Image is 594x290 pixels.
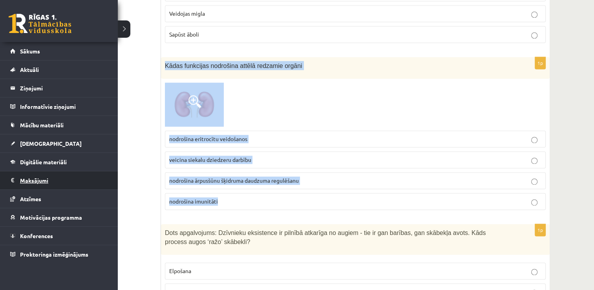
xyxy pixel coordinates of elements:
input: Veidojas migla [531,11,537,18]
span: Veidojas migla [169,10,205,17]
a: Mācību materiāli [10,116,108,134]
legend: Maksājumi [20,171,108,189]
span: nodrošina ārpusšūnu šķidruma daudzuma regulēšanu [169,177,299,184]
span: Sapūst āboli [169,31,199,38]
img: 1.jpg [165,83,224,127]
a: Digitālie materiāli [10,153,108,171]
span: Dots apgalvojums: Dzīvnieku eksistence ir pilnībā atkarīga no augiem - tie ir gan barības, gan sk... [165,229,486,245]
span: Atzīmes [20,195,41,202]
span: Konferences [20,232,53,239]
span: Sākums [20,48,40,55]
span: Digitālie materiāli [20,158,67,165]
span: [DEMOGRAPHIC_DATA] [20,140,82,147]
span: Aktuāli [20,66,39,73]
span: Elpošana [169,267,191,274]
a: Informatīvie ziņojumi [10,97,108,116]
legend: Ziņojumi [20,79,108,97]
input: veicina siekalu dziedzeru darbību [531,158,537,164]
a: Atzīmes [10,190,108,208]
input: Elpošana [531,269,537,275]
span: veicina siekalu dziedzeru darbību [169,156,251,163]
p: 1p [535,224,546,236]
a: Ziņojumi [10,79,108,97]
input: nodrošina eritrocītu veidošanos [531,137,537,143]
a: Motivācijas programma [10,208,108,226]
a: Aktuāli [10,61,108,79]
span: Kādas funkcijas nodrošina attēlā redzamie orgāni [165,62,302,69]
p: 1p [535,57,546,69]
span: nodrošina eritrocītu veidošanos [169,135,247,142]
input: nodrošina imunitāti [531,199,537,206]
a: [DEMOGRAPHIC_DATA] [10,134,108,152]
input: nodrošina ārpusšūnu šķidruma daudzuma regulēšanu [531,178,537,185]
input: Sapūst āboli [531,32,537,39]
span: Motivācijas programma [20,214,82,221]
a: Maksājumi [10,171,108,189]
a: Sākums [10,42,108,60]
legend: Informatīvie ziņojumi [20,97,108,116]
span: Mācību materiāli [20,121,64,128]
span: nodrošina imunitāti [169,198,218,205]
a: Proktoringa izmēģinājums [10,245,108,263]
span: Proktoringa izmēģinājums [20,251,88,258]
a: Konferences [10,227,108,245]
a: Rīgas 1. Tālmācības vidusskola [9,14,71,33]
